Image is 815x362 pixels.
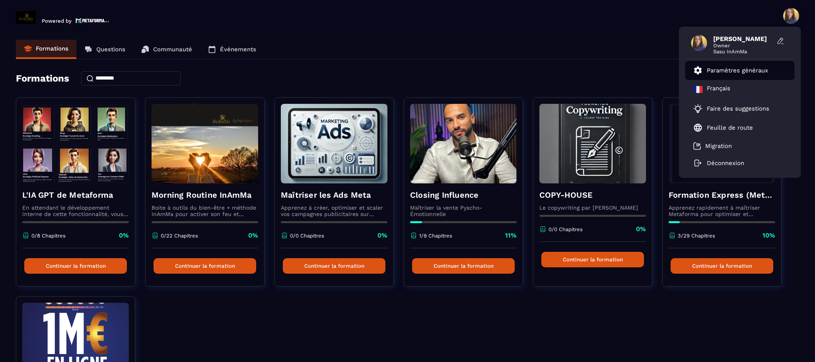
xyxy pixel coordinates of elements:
[377,231,387,240] p: 0%
[200,40,264,59] a: Événements
[16,40,76,59] a: Formations
[505,231,517,240] p: 11%
[707,105,769,112] p: Faire des suggestions
[541,252,644,267] button: Continuer la formation
[161,233,198,239] p: 0/22 Chapitres
[713,35,773,43] span: [PERSON_NAME]
[707,85,730,94] p: Français
[36,45,68,52] p: Formations
[693,66,768,75] a: Paramètres généraux
[662,97,792,296] a: formation-backgroundFormation Express (Metaforma)Apprenez rapidement à maîtriser Metaforma pour o...
[693,123,753,132] a: Feuille de route
[713,49,773,54] span: Sasu InAmMa
[539,189,646,200] h4: COPY-HOUSE
[549,226,583,232] p: 0/0 Chapitres
[154,258,256,274] button: Continuer la formation
[119,231,129,240] p: 0%
[96,46,125,53] p: Questions
[705,142,732,150] p: Migration
[410,204,517,217] p: Maîtriser la vente Pyscho-Émotionnelle
[707,124,753,131] p: Feuille de route
[678,233,715,239] p: 3/29 Chapitres
[42,18,72,24] p: Powered by
[22,204,129,217] p: En attendant le développement interne de cette fonctionnalité, vous pouvez déjà l’utiliser avec C...
[410,104,517,183] img: formation-background
[153,46,192,53] p: Communauté
[404,97,533,296] a: formation-backgroundClosing InfluenceMaîtriser la vente Pyscho-Émotionnelle1/9 Chapitres11%Contin...
[671,258,773,274] button: Continuer la formation
[248,231,258,240] p: 0%
[24,258,127,274] button: Continuer la formation
[669,204,775,217] p: Apprenez rapidement à maîtriser Metaforma pour optimiser et automatiser votre business. 🚀
[707,67,768,74] p: Paramètres généraux
[281,104,387,183] img: formation-background
[31,233,66,239] p: 0/8 Chapitres
[669,104,775,183] img: formation-background
[152,104,258,183] img: formation-background
[669,189,775,200] h4: Formation Express (Metaforma)
[539,204,646,211] p: Le copywriting par [PERSON_NAME]
[707,160,744,167] p: Déconnexion
[133,40,200,59] a: Communauté
[22,189,129,200] h4: L'IA GPT de Metaforma
[290,233,324,239] p: 0/0 Chapitres
[76,17,109,24] img: logo
[412,258,515,274] button: Continuer la formation
[145,97,274,296] a: formation-backgroundMorning Routine InAmMaBoite à outils du bien-être + méthode InAmMa pour activ...
[274,97,404,296] a: formation-backgroundMaîtriser les Ads MetaApprenez à créer, optimiser et scaler vos campagnes pub...
[16,73,69,84] h4: Formations
[16,97,145,296] a: formation-backgroundL'IA GPT de MetaformaEn attendant le développement interne de cette fonctionn...
[713,43,773,49] span: Owner
[152,189,258,200] h4: Morning Routine InAmMa
[220,46,256,53] p: Événements
[76,40,133,59] a: Questions
[533,97,662,296] a: formation-backgroundCOPY-HOUSELe copywriting par [PERSON_NAME]0/0 Chapitres0%Continuer la formation
[762,231,775,240] p: 10%
[16,11,36,24] img: logo-branding
[22,104,129,183] img: formation-background
[419,233,452,239] p: 1/9 Chapitres
[410,189,517,200] h4: Closing Influence
[693,142,732,150] a: Migration
[693,104,777,113] a: Faire des suggestions
[539,104,646,183] img: formation-background
[281,204,387,217] p: Apprenez à créer, optimiser et scaler vos campagnes publicitaires sur Facebook et Instagram.
[636,225,646,234] p: 0%
[281,189,387,200] h4: Maîtriser les Ads Meta
[283,258,385,274] button: Continuer la formation
[152,204,258,217] p: Boite à outils du bien-être + méthode InAmMa pour activer son feu et écouter la voix de son coeur...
